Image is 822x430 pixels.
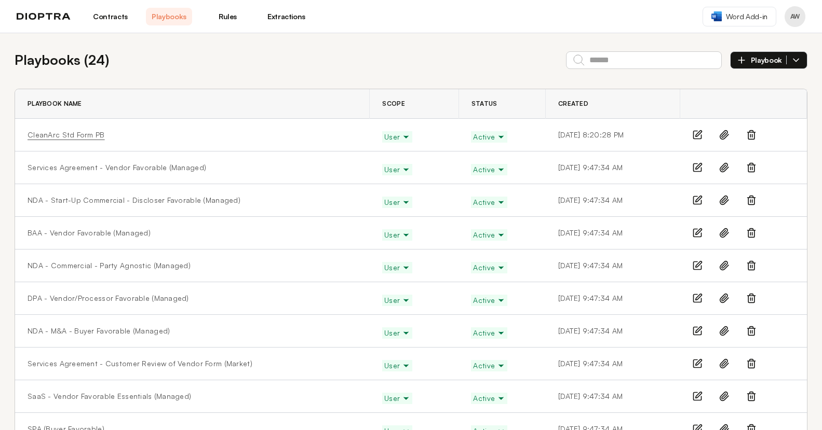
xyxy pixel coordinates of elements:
[471,262,507,273] button: Active
[382,360,412,371] button: User
[382,197,412,208] button: User
[471,164,507,175] button: Active
[15,50,109,70] h2: Playbooks ( 24 )
[546,217,680,249] td: [DATE] 9:47:34 AM
[384,393,410,404] span: User
[471,131,507,143] button: Active
[473,360,505,371] span: Active
[28,293,189,303] a: DPA - Vendor/Processor Favorable (Managed)
[473,262,505,273] span: Active
[546,282,680,315] td: [DATE] 9:47:34 AM
[28,391,191,401] a: SaaS - Vendor Favorable Essentials (Managed)
[471,393,507,404] button: Active
[703,7,776,26] a: Word Add-in
[17,13,71,20] img: logo
[28,130,105,140] a: CleanArc Std Form PB
[546,184,680,217] td: [DATE] 9:47:34 AM
[382,393,412,404] button: User
[471,327,507,339] button: Active
[28,326,170,336] a: NDA - M&A - Buyer Favorable (Managed)
[382,131,412,143] button: User
[384,328,410,338] span: User
[28,228,151,238] a: BAA - Vendor Favorable (Managed)
[28,260,191,271] a: NDA - Commercial - Party Agnostic (Managed)
[382,164,412,175] button: User
[785,6,805,27] button: Profile menu
[473,230,505,240] span: Active
[382,229,412,241] button: User
[473,197,505,207] span: Active
[558,100,588,108] span: Created
[382,262,412,273] button: User
[28,100,82,108] span: Playbook Name
[384,262,410,273] span: User
[546,249,680,282] td: [DATE] 9:47:34 AM
[205,8,251,25] a: Rules
[546,119,680,151] td: [DATE] 8:20:28 PM
[384,360,410,371] span: User
[473,132,505,142] span: Active
[384,197,410,207] span: User
[384,164,410,175] span: User
[546,151,680,184] td: [DATE] 9:47:34 AM
[87,8,133,25] a: Contracts
[473,393,505,404] span: Active
[382,295,412,306] button: User
[382,327,412,339] button: User
[473,295,505,306] span: Active
[384,230,410,240] span: User
[730,51,807,69] button: Playbook
[711,11,722,21] img: word
[263,8,309,25] a: Extractions
[384,295,410,306] span: User
[471,360,507,371] button: Active
[471,295,507,306] button: Active
[471,229,507,241] button: Active
[473,328,505,338] span: Active
[726,11,767,22] span: Word Add-in
[546,315,680,348] td: [DATE] 9:47:34 AM
[546,380,680,413] td: [DATE] 9:47:34 AM
[384,132,410,142] span: User
[146,8,192,25] a: Playbooks
[382,100,405,108] span: Scope
[28,195,240,205] a: NDA - Start-Up Commercial - Discloser Favorable (Managed)
[28,162,206,173] a: Services Agreement - Vendor Favorable (Managed)
[28,358,252,369] a: Services Agreement - Customer Review of Vendor Form (Market)
[471,100,497,108] span: Status
[473,164,505,175] span: Active
[546,348,680,380] td: [DATE] 9:47:34 AM
[471,197,507,208] button: Active
[751,56,787,65] span: Playbook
